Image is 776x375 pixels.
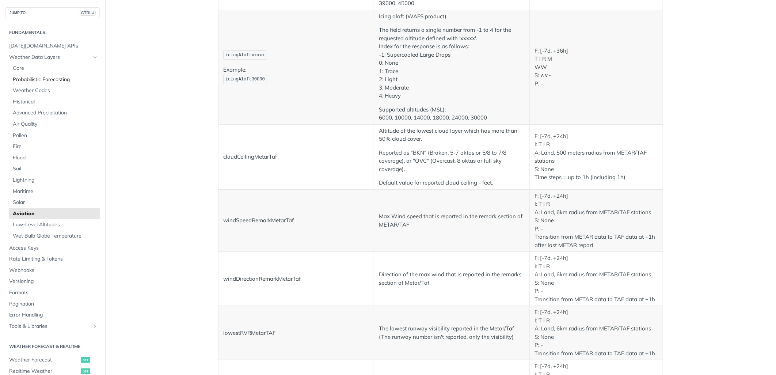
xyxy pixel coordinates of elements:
p: The lowest runway visibility reported in the Metar/Taf (The runway number isn't reported, only th... [379,325,525,341]
h2: Fundamentals [5,29,100,36]
p: Example: [223,66,369,84]
span: Versioning [9,278,98,285]
a: Weather Forecastget [5,355,100,365]
a: Error Handling [5,310,100,321]
span: get [81,368,90,374]
span: Maritime [13,188,98,195]
span: Low-Level Altitudes [13,221,98,228]
button: Hide subpages for Weather Data Layers [92,54,98,60]
a: Aviation [9,208,100,219]
a: Access Keys [5,243,100,254]
span: Pagination [9,300,98,308]
span: Weather Data Layers [9,54,90,61]
a: Versioning [5,276,100,287]
span: Weather Forecast [9,356,79,364]
a: Formats [5,287,100,298]
a: Weather Codes [9,85,100,96]
p: Icing aloft (WAFS product) [379,12,525,21]
p: F: [-7d, +24h] I: T I R A: Land, 6km radius from METAR/TAF stations S: None P: - Transition from ... [535,308,658,357]
a: Rate Limiting & Tokens [5,254,100,265]
span: Solar [13,199,98,206]
a: Low-Level Altitudes [9,219,100,230]
p: Reported as "BKN" (Broken, 5-7 oktas or 5/8 to 7/8 coverage), or "OVC" (Overcast, 8 oktas or full... [379,149,525,174]
span: Aviation [13,210,98,217]
a: Soil [9,163,100,174]
span: icingAloftxxxxx [225,53,265,58]
span: Soil [13,165,98,173]
span: icingAloft30000 [225,77,265,82]
span: CTRL-/ [80,10,96,16]
a: Webhooks [5,265,100,276]
a: Probabilistic Forecasting [9,74,100,85]
span: Tools & Libraries [9,323,90,330]
span: Formats [9,289,98,296]
span: Flood [13,154,98,162]
p: F: [-7d, +24h] I: T I R A: Land, 6km radius from METAR/TAF stations S: None P: - Transition from ... [535,254,658,303]
p: F: [-7d, +36h] T I R M WW S: ∧∨~ P: - [535,47,658,88]
p: The field returns a single number from -1 to 4 for the requested altitude defined with 'xxxxx'. I... [379,26,525,100]
a: [DATE][DOMAIN_NAME] APIs [5,41,100,52]
p: F: [-7d, +24h] I: T I R A: Land, 6km radius from METAR/TAF stations S: None P: - Transition from ... [535,192,658,250]
a: Solar [9,197,100,208]
a: Tools & LibrariesShow subpages for Tools & Libraries [5,321,100,332]
a: Wet Bulb Globe Temperature [9,231,100,242]
p: Direction of the max wind that is reported in the remarks section of Metar/Taf [379,270,525,287]
span: Weather Codes [13,87,98,94]
p: Default value for reported cloud ceiling - feet. [379,179,525,187]
p: Altitude of the lowest cloud layer which has more than 50% cloud cover. [379,127,525,143]
span: Rate Limiting & Tokens [9,255,98,263]
p: lowestRVRMetarTAF [223,329,369,337]
p: windDirectionRemarkMetarTaf [223,275,369,283]
span: Advanced Precipitation [13,109,98,117]
a: Historical [9,96,100,107]
span: Fire [13,143,98,150]
span: Lightning [13,177,98,184]
a: Lightning [9,175,100,186]
span: Air Quality [13,121,98,128]
a: Core [9,63,100,74]
span: Access Keys [9,245,98,252]
button: JUMP TOCTRL-/ [5,7,100,18]
span: Realtime Weather [9,368,79,375]
span: Pollen [13,132,98,139]
span: Historical [13,98,98,106]
p: Supported altitudes (MSL): 6000, 10000, 14000, 18000, 24000, 30000 [379,106,525,122]
span: Probabilistic Forecasting [13,76,98,83]
span: Error Handling [9,311,98,319]
a: Pollen [9,130,100,141]
p: Max Wind speed that is reported in the remark section of METAR/TAF [379,212,525,229]
a: Maritime [9,186,100,197]
a: Advanced Precipitation [9,107,100,118]
a: Weather Data LayersHide subpages for Weather Data Layers [5,52,100,63]
a: Pagination [5,299,100,310]
p: F: [-7d, +24h] I: T I R A: Land, 500 meters radius from METAR/TAF stations S: None Time steps = u... [535,132,658,182]
span: Wet Bulb Globe Temperature [13,232,98,240]
span: get [81,357,90,363]
p: cloudCeilingMetarTaf [223,153,369,161]
span: Core [13,65,98,72]
a: Flood [9,152,100,163]
span: Webhooks [9,267,98,274]
span: [DATE][DOMAIN_NAME] APIs [9,42,98,50]
p: windSpeedRemarkMetarTaf [223,216,369,225]
h2: Weather Forecast & realtime [5,343,100,350]
a: Air Quality [9,119,100,130]
button: Show subpages for Tools & Libraries [92,323,98,329]
a: Fire [9,141,100,152]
